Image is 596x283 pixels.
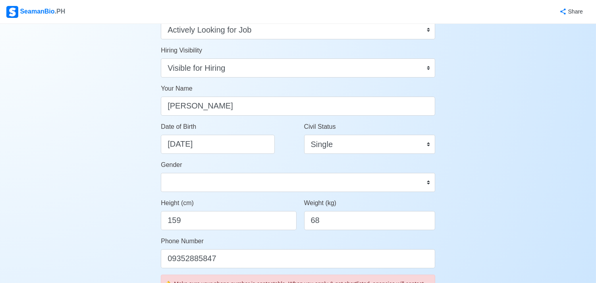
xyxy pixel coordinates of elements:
[55,8,66,15] span: .PH
[304,122,336,132] label: Civil Status
[161,160,182,170] label: Gender
[304,211,435,230] input: ex. 60
[161,200,194,206] span: Height (cm)
[161,249,435,268] input: ex. +63 912 345 6789
[161,97,435,116] input: Type your name
[161,47,202,54] span: Hiring Visibility
[161,85,192,92] span: Your Name
[161,211,296,230] input: ex. 163
[6,6,65,18] div: SeamanBio
[6,6,18,18] img: Logo
[304,200,337,206] span: Weight (kg)
[161,122,196,132] label: Date of Birth
[161,238,204,244] span: Phone Number
[552,4,590,19] button: Share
